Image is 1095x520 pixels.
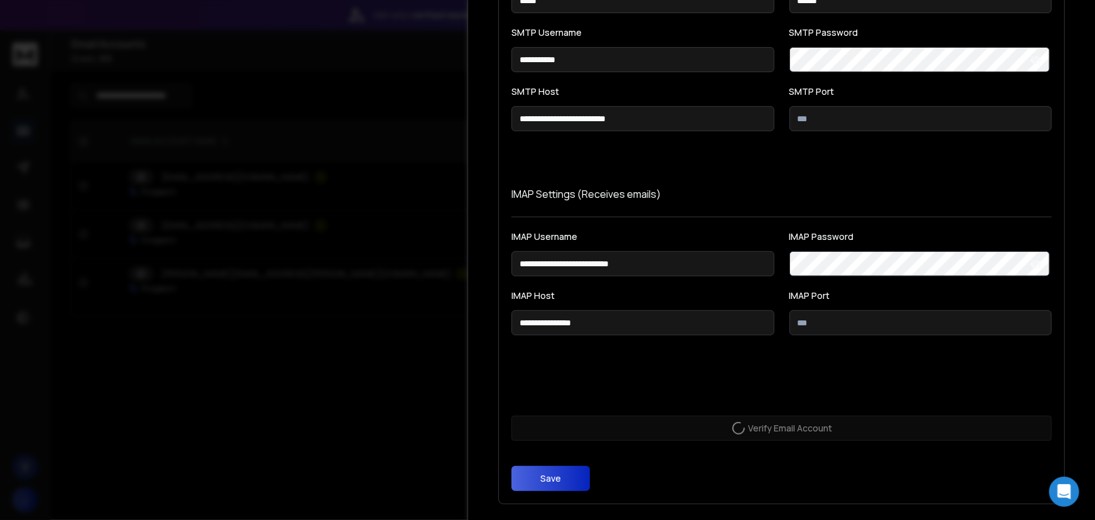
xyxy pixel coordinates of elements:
[1049,477,1079,507] div: Open Intercom Messenger
[511,291,774,300] label: IMAP Host
[511,232,774,241] label: IMAP Username
[511,466,590,491] button: Save
[789,232,1052,241] label: IMAP Password
[511,28,774,37] label: SMTP Username
[511,87,774,96] label: SMTP Host
[789,87,1052,96] label: SMTP Port
[789,28,1052,37] label: SMTP Password
[789,291,1052,300] label: IMAP Port
[511,187,1052,202] p: IMAP Settings (Receives emails)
